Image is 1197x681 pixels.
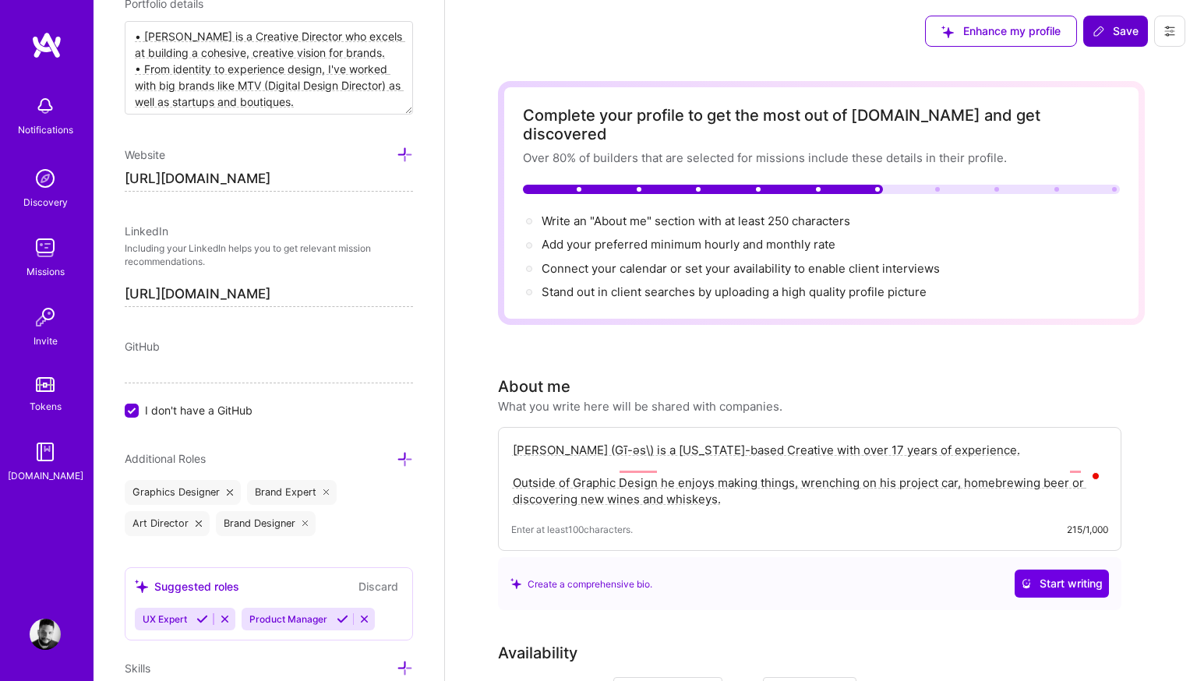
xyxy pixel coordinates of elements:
div: About me [498,375,570,398]
div: Tokens [30,398,62,415]
i: icon CrystalBallWhite [1021,578,1032,589]
img: Invite [30,302,61,333]
div: 215/1,000 [1067,521,1108,538]
span: Save [1093,23,1139,39]
span: I don't have a GitHub [145,402,252,418]
span: Add your preferred minimum hourly and monthly rate [542,237,835,252]
span: Website [125,148,165,161]
div: Missions [26,263,65,280]
span: Enter at least 100 characters. [511,521,633,538]
div: Notifications [18,122,73,138]
i: icon SuggestedTeams [510,578,521,589]
button: Discard [354,577,403,595]
i: icon SuggestedTeams [135,580,148,593]
i: icon Close [323,489,330,496]
img: discovery [30,163,61,194]
div: Brand Expert [247,480,337,505]
img: User Avatar [30,619,61,650]
span: Enhance my profile [941,23,1061,39]
span: UX Expert [143,613,187,625]
span: GitHub [125,340,160,353]
span: Skills [125,662,150,675]
input: http://... [125,167,413,192]
p: Including your LinkedIn helps you to get relevant mission recommendations. [125,242,413,269]
span: Additional Roles [125,452,206,465]
i: icon SuggestedTeams [941,26,954,38]
i: Reject [358,613,370,625]
span: Start writing [1021,576,1103,591]
div: Brand Designer [216,511,316,536]
div: Art Director [125,511,210,536]
i: Accept [337,613,348,625]
div: Complete your profile to get the most out of [DOMAIN_NAME] and get discovered [523,106,1120,143]
textarea: To enrich screen reader interactions, please activate Accessibility in Grammarly extension settings [511,440,1108,509]
span: Product Manager [249,613,327,625]
div: Availability [498,641,577,665]
span: Write an "About me" section with at least 250 characters [542,213,853,228]
span: Connect your calendar or set your availability to enable client interviews [542,261,940,276]
div: Discovery [23,194,68,210]
div: Stand out in client searches by uploading a high quality profile picture [542,284,927,300]
div: What you write here will be shared with companies. [498,398,782,415]
img: bell [30,90,61,122]
i: icon Close [227,489,233,496]
i: icon Close [196,520,202,527]
i: icon Close [302,520,309,527]
img: teamwork [30,232,61,263]
div: Invite [34,333,58,349]
i: Accept [196,613,208,625]
i: Reject [219,613,231,625]
img: guide book [30,436,61,468]
div: Create a comprehensive bio. [510,576,652,592]
div: [DOMAIN_NAME] [8,468,83,484]
div: Graphics Designer [125,480,241,505]
div: Suggested roles [135,578,239,595]
div: Over 80% of builders that are selected for missions include these details in their profile. [523,150,1120,166]
img: logo [31,31,62,59]
img: tokens [36,377,55,392]
textarea: • [PERSON_NAME] is a Creative Director who excels at building a cohesive, creative vision for bra... [125,21,413,115]
span: LinkedIn [125,224,168,238]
